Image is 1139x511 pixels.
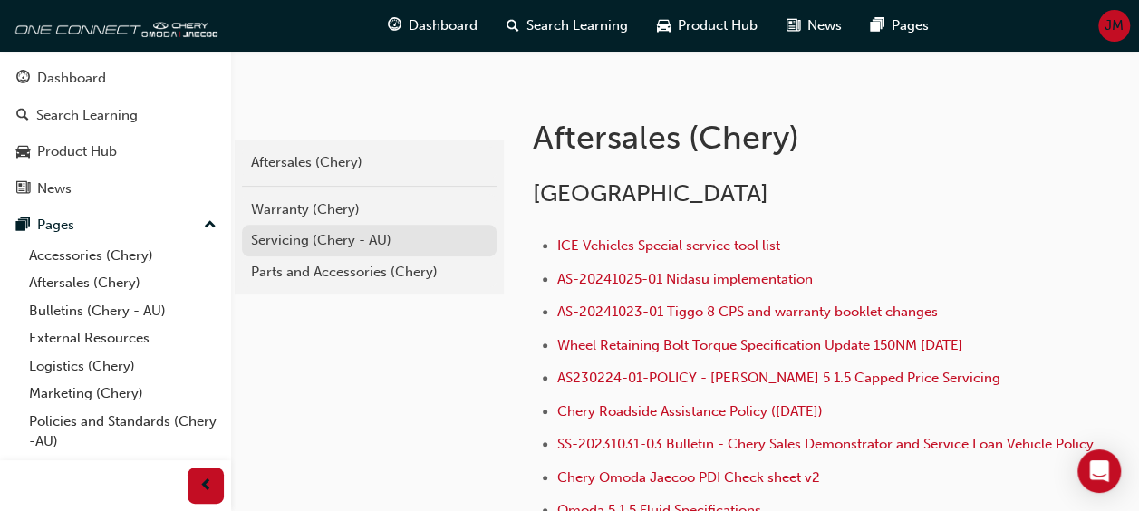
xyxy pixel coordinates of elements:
[204,214,217,237] span: up-icon
[22,456,224,504] a: Technical Hub Workshop information
[642,7,772,44] a: car-iconProduct Hub
[16,144,30,160] span: car-icon
[409,15,478,36] span: Dashboard
[251,152,487,173] div: Aftersales (Chery)
[892,15,929,36] span: Pages
[557,436,1094,452] a: SS-20231031-03 Bulletin - Chery Sales Demonstrator and Service Loan Vehicle Policy
[36,105,138,126] div: Search Learning
[7,62,224,95] a: Dashboard
[678,15,758,36] span: Product Hub
[22,408,224,456] a: Policies and Standards (Chery -AU)
[251,199,487,220] div: Warranty (Chery)
[199,475,213,497] span: prev-icon
[242,147,497,178] a: Aftersales (Chery)
[772,7,856,44] a: news-iconNews
[557,469,820,486] a: Chery Omoda Jaecoo PDI Check sheet v2
[7,135,224,169] a: Product Hub
[22,269,224,297] a: Aftersales (Chery)
[7,208,224,242] button: Pages
[373,7,492,44] a: guage-iconDashboard
[9,7,217,43] img: oneconnect
[533,118,1001,158] h1: Aftersales (Chery)
[1105,15,1124,36] span: JM
[7,58,224,208] button: DashboardSearch LearningProduct HubNews
[22,352,224,381] a: Logistics (Chery)
[787,14,800,37] span: news-icon
[16,181,30,198] span: news-icon
[807,15,842,36] span: News
[22,242,224,270] a: Accessories (Chery)
[557,370,1000,386] a: AS230224-01-POLICY - [PERSON_NAME] 5 1.5 Capped Price Servicing
[856,7,943,44] a: pages-iconPages
[37,178,72,199] div: News
[251,262,487,283] div: Parts and Accessories (Chery)
[1077,449,1121,493] div: Open Intercom Messenger
[657,14,671,37] span: car-icon
[242,256,497,288] a: Parts and Accessories (Chery)
[557,337,963,353] a: Wheel Retaining Bolt Torque Specification Update 150NM [DATE]
[251,230,487,251] div: Servicing (Chery - AU)
[242,194,497,226] a: Warranty (Chery)
[533,179,768,207] span: [GEOGRAPHIC_DATA]
[871,14,884,37] span: pages-icon
[507,14,519,37] span: search-icon
[1098,10,1130,42] button: JM
[242,225,497,256] a: Servicing (Chery - AU)
[7,99,224,132] a: Search Learning
[22,297,224,325] a: Bulletins (Chery - AU)
[557,271,813,287] a: AS-20241025-01 Nidasu implementation
[557,403,823,419] a: Chery Roadside Assistance Policy ([DATE])
[37,141,117,162] div: Product Hub
[388,14,401,37] span: guage-icon
[526,15,628,36] span: Search Learning
[557,237,780,254] a: ICE Vehicles Special service tool list
[557,304,938,320] a: AS-20241023-01 Tiggo 8 CPS and warranty booklet changes
[37,68,106,89] div: Dashboard
[22,380,224,408] a: Marketing (Chery)
[37,215,74,236] div: Pages
[16,71,30,87] span: guage-icon
[492,7,642,44] a: search-iconSearch Learning
[22,324,224,352] a: External Resources
[16,108,29,124] span: search-icon
[7,172,224,206] a: News
[16,217,30,234] span: pages-icon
